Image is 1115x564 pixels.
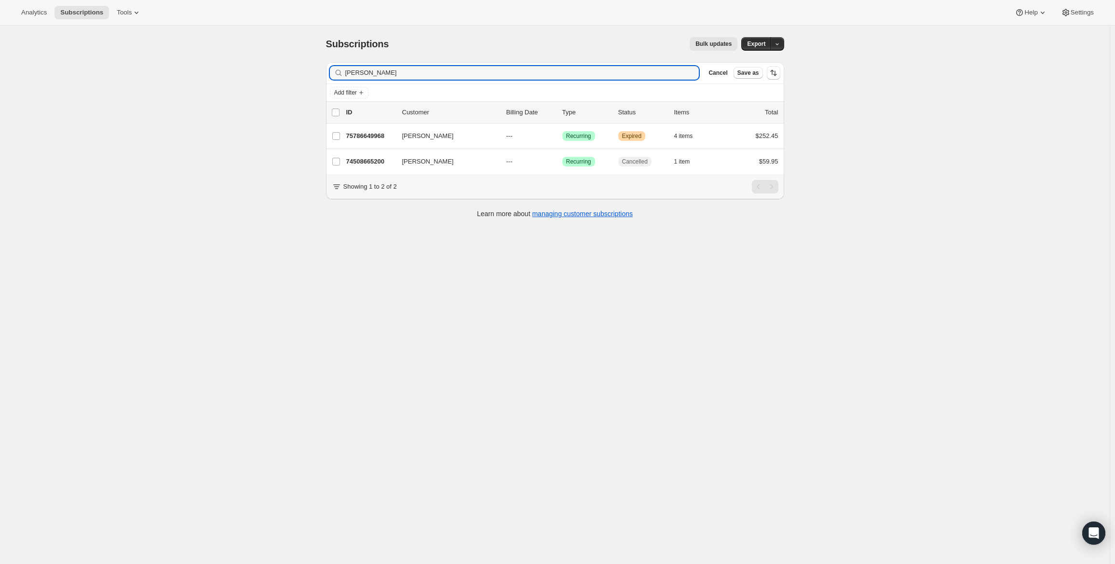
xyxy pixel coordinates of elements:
[674,129,704,143] button: 4 items
[618,108,666,117] p: Status
[330,87,368,98] button: Add filter
[1055,6,1100,19] button: Settings
[674,158,690,165] span: 1 item
[562,108,611,117] div: Type
[477,209,633,219] p: Learn more about
[690,37,737,51] button: Bulk updates
[21,9,47,16] span: Analytics
[747,40,765,48] span: Export
[759,158,778,165] span: $59.95
[622,158,648,165] span: Cancelled
[767,66,780,80] button: Sort the results
[1009,6,1053,19] button: Help
[343,182,397,192] p: Showing 1 to 2 of 2
[737,69,759,77] span: Save as
[402,108,499,117] p: Customer
[1082,522,1105,545] div: Open Intercom Messenger
[111,6,147,19] button: Tools
[334,89,357,96] span: Add filter
[705,67,731,79] button: Cancel
[345,66,699,80] input: Filter subscribers
[622,132,642,140] span: Expired
[60,9,103,16] span: Subscriptions
[54,6,109,19] button: Subscriptions
[346,129,778,143] div: 75786649968[PERSON_NAME]---SuccessRecurringWarningExpired4 items$252.45
[326,39,389,49] span: Subscriptions
[402,157,454,166] span: [PERSON_NAME]
[117,9,132,16] span: Tools
[674,132,693,140] span: 4 items
[752,180,778,193] nav: Pagination
[346,157,394,166] p: 74508665200
[346,131,394,141] p: 75786649968
[396,154,493,169] button: [PERSON_NAME]
[532,210,633,218] a: managing customer subscriptions
[396,128,493,144] button: [PERSON_NAME]
[566,158,591,165] span: Recurring
[506,132,513,139] span: ---
[674,108,722,117] div: Items
[506,108,555,117] p: Billing Date
[674,155,701,168] button: 1 item
[1024,9,1037,16] span: Help
[506,158,513,165] span: ---
[346,108,778,117] div: IDCustomerBilling DateTypeStatusItemsTotal
[708,69,727,77] span: Cancel
[756,132,778,139] span: $252.45
[741,37,771,51] button: Export
[1071,9,1094,16] span: Settings
[15,6,53,19] button: Analytics
[566,132,591,140] span: Recurring
[734,67,763,79] button: Save as
[346,108,394,117] p: ID
[695,40,732,48] span: Bulk updates
[765,108,778,117] p: Total
[402,131,454,141] span: [PERSON_NAME]
[346,155,778,168] div: 74508665200[PERSON_NAME]---SuccessRecurringCancelled1 item$59.95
